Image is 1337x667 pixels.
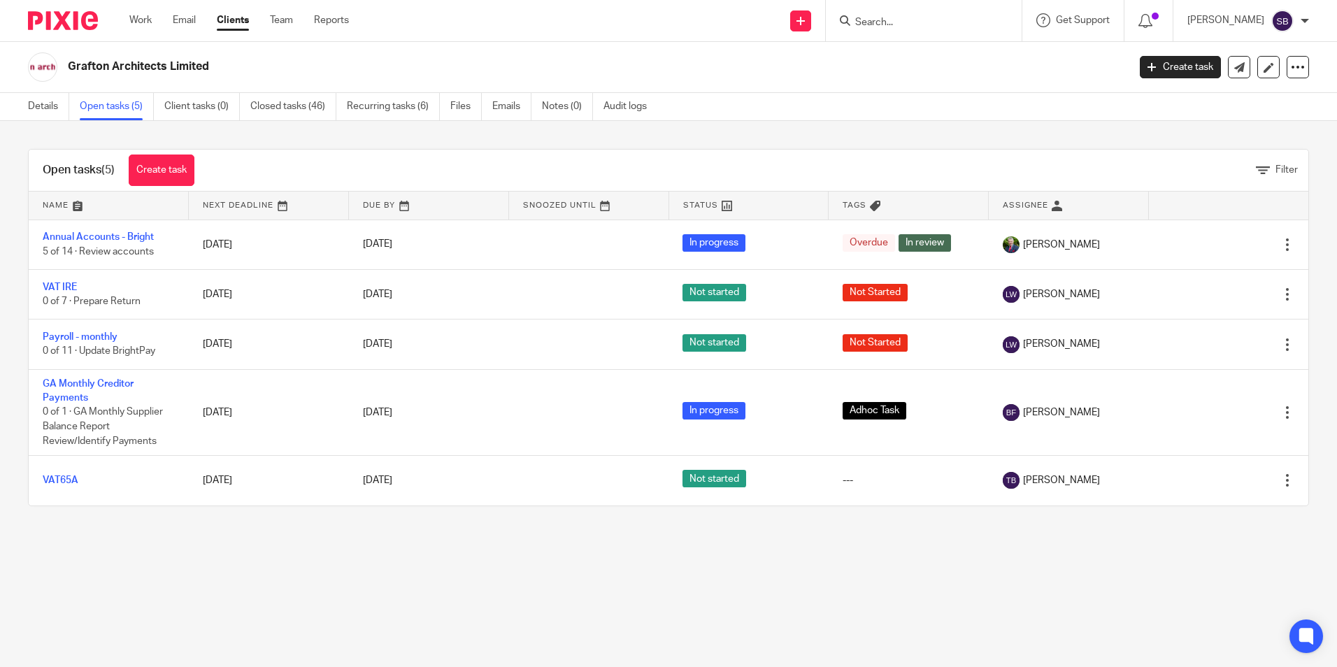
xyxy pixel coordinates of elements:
span: [DATE] [363,408,392,417]
span: Not Started [843,334,908,352]
a: Work [129,13,152,27]
span: Adhoc Task [843,402,906,419]
span: Not started [682,334,746,352]
img: svg%3E [1003,404,1020,421]
a: Closed tasks (46) [250,93,336,120]
a: Client tasks (0) [164,93,240,120]
span: [PERSON_NAME] [1023,287,1100,301]
img: svg%3E [1003,472,1020,489]
span: Overdue [843,234,895,252]
span: [PERSON_NAME] [1023,337,1100,351]
span: In review [899,234,951,252]
a: Details [28,93,69,120]
a: VAT IRE [43,282,77,292]
span: Not started [682,470,746,487]
a: Emails [492,93,531,120]
span: 0 of 7 · Prepare Return [43,296,141,306]
img: svg%3E [1003,336,1020,353]
span: Get Support [1056,15,1110,25]
img: svg%3E [1271,10,1294,32]
span: [PERSON_NAME] [1023,406,1100,419]
span: [DATE] [363,289,392,299]
span: Not Started [843,284,908,301]
div: --- [843,473,975,487]
span: 0 of 11 · Update BrightPay [43,347,155,357]
td: [DATE] [189,369,349,455]
span: Status [683,201,718,209]
a: Open tasks (5) [80,93,154,120]
span: Tags [843,201,866,209]
a: Email [173,13,196,27]
a: Reports [314,13,349,27]
span: [DATE] [363,339,392,349]
h2: Grafton Architects Limited [68,59,908,74]
span: Filter [1275,165,1298,175]
span: Not started [682,284,746,301]
span: [DATE] [363,475,392,485]
span: In progress [682,402,745,419]
h1: Open tasks [43,163,115,178]
input: Search [854,17,980,29]
span: [DATE] [363,240,392,250]
span: [PERSON_NAME] [1023,473,1100,487]
a: GA Monthly Creditor Payments [43,379,134,403]
td: [DATE] [189,220,349,269]
p: [PERSON_NAME] [1187,13,1264,27]
td: [DATE] [189,320,349,369]
span: Snoozed Until [523,201,596,209]
span: [PERSON_NAME] [1023,238,1100,252]
a: VAT65A [43,475,78,485]
a: Recurring tasks (6) [347,93,440,120]
span: (5) [101,164,115,175]
img: Pixie [28,11,98,30]
img: Logo.png [28,52,57,82]
span: 5 of 14 · Review accounts [43,247,154,257]
a: Team [270,13,293,27]
a: Clients [217,13,249,27]
a: Payroll - monthly [43,332,117,342]
a: Notes (0) [542,93,593,120]
td: [DATE] [189,269,349,319]
a: Annual Accounts - Bright [43,232,154,242]
img: download.png [1003,236,1020,253]
a: Create task [1140,56,1221,78]
span: In progress [682,234,745,252]
td: [DATE] [189,456,349,505]
a: Create task [129,155,194,186]
span: 0 of 1 · GA Monthly Supplier Balance Report Review/Identify Payments [43,408,163,446]
img: svg%3E [1003,286,1020,303]
a: Files [450,93,482,120]
a: Audit logs [603,93,657,120]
